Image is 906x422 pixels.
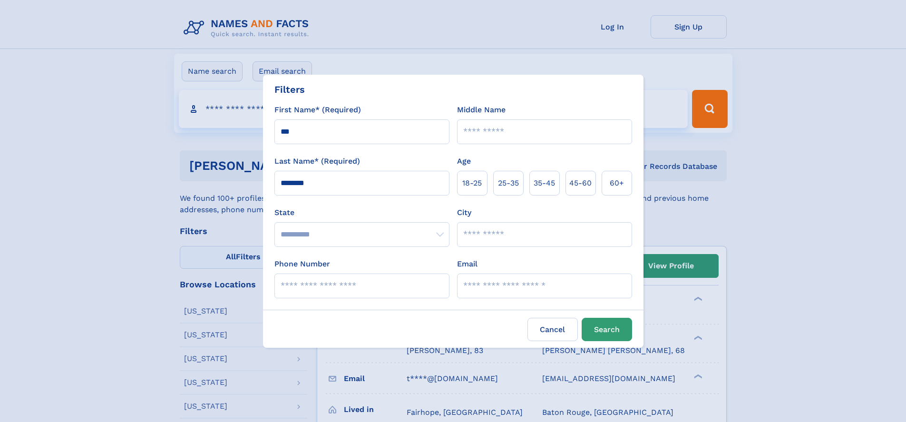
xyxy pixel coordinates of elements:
[274,104,361,116] label: First Name* (Required)
[274,82,305,97] div: Filters
[457,258,477,270] label: Email
[457,207,471,218] label: City
[582,318,632,341] button: Search
[274,156,360,167] label: Last Name* (Required)
[274,258,330,270] label: Phone Number
[498,177,519,189] span: 25‑35
[534,177,555,189] span: 35‑45
[457,104,506,116] label: Middle Name
[457,156,471,167] label: Age
[527,318,578,341] label: Cancel
[610,177,624,189] span: 60+
[462,177,482,189] span: 18‑25
[569,177,592,189] span: 45‑60
[274,207,449,218] label: State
